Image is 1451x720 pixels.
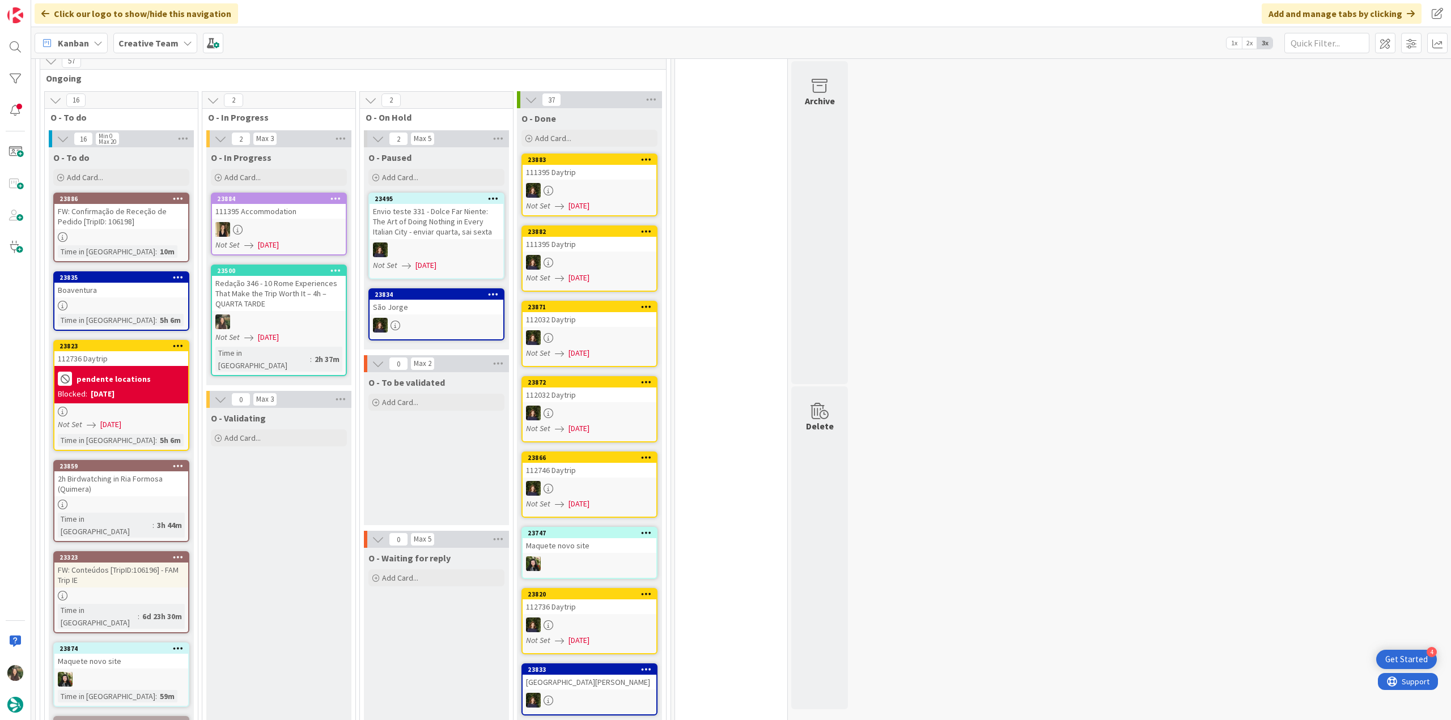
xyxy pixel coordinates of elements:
div: 23866 [528,454,656,462]
img: MC [526,406,541,420]
div: 23866 [523,453,656,463]
i: Not Set [215,332,240,342]
div: MC [370,242,503,257]
span: 0 [231,393,251,406]
div: 23495Envio teste 331 - Dolce Far Niente: The Art of Doing Nothing in Every Italian City - enviar ... [370,194,503,239]
div: 23834 [375,291,503,299]
span: : [155,314,157,326]
div: 238592h Birdwatching in Ria Formosa (Quimera) [54,461,188,496]
span: : [152,519,154,531]
div: Max 2 [414,361,431,367]
div: Time in [GEOGRAPHIC_DATA] [58,604,138,629]
img: MC [526,183,541,198]
div: 23871112032 Daytrip [523,302,656,327]
div: 23835 [60,274,188,282]
div: Max 3 [256,136,274,142]
div: Add and manage tabs by clicking [1262,3,1422,24]
div: Time in [GEOGRAPHIC_DATA] [58,245,155,258]
div: 23500 [217,267,346,275]
span: 37 [542,93,561,106]
div: Click our logo to show/hide this navigation [35,3,238,24]
div: 23882 [528,228,656,236]
div: 23823112736 Daytrip [54,341,188,366]
img: MC [373,318,388,333]
span: O - Validating [211,412,266,424]
div: 2h Birdwatching in Ria Formosa (Quimera) [54,471,188,496]
div: 23747 [523,528,656,538]
span: Add Card... [67,172,103,182]
img: MC [526,693,541,708]
span: Add Card... [224,172,261,182]
div: MC [523,406,656,420]
span: 0 [389,532,408,546]
div: 23323FW: Conteúdos [TripID:106196] - FAM Trip IE [54,552,188,587]
span: [DATE] [568,498,589,510]
span: Add Card... [382,397,418,407]
div: 23882 [523,227,656,237]
div: Maquete novo site [523,538,656,553]
div: 111395 Daytrip [523,237,656,252]
div: Max 5 [414,136,431,142]
span: 3x [1257,37,1272,49]
div: 10m [157,245,177,258]
a: 23500Redação 346 - 10 Rome Experiences That Make the Trip Worth It – 4h – QUARTA TARDEIGNot Set[D... [211,265,347,376]
a: 23834São JorgeMC [368,288,504,340]
div: 4 [1427,647,1437,657]
img: IG [215,314,230,329]
div: 23820112736 Daytrip [523,589,656,614]
img: avatar [7,697,23,713]
div: 23886 [60,195,188,203]
div: Time in [GEOGRAPHIC_DATA] [58,513,152,538]
div: Time in [GEOGRAPHIC_DATA] [215,347,310,372]
div: 23871 [528,303,656,311]
div: 23859 [60,462,188,470]
div: 23883 [523,155,656,165]
a: 23871112032 DaytripMCNot Set[DATE] [521,301,657,367]
a: 23823112736 Daytrippendente locationsBlocked:[DATE]Not Set[DATE]Time in [GEOGRAPHIC_DATA]:5h 6m [53,340,189,451]
span: Add Card... [382,573,418,583]
div: 23820 [528,590,656,598]
div: 112032 Daytrip [523,387,656,402]
span: Support [24,2,52,15]
a: 23882111395 DaytripMCNot Set[DATE] [521,225,657,292]
div: Max 5 [414,536,431,542]
span: 2 [224,93,243,107]
div: 23833 [528,666,656,674]
span: 16 [74,132,93,146]
div: 23874Maquete novo site [54,644,188,668]
div: 5h 6m [157,434,184,446]
div: Time in [GEOGRAPHIC_DATA] [58,434,155,446]
span: O - Paused [368,152,411,163]
i: Not Set [373,260,397,270]
span: O - Waiting for reply [368,552,451,564]
a: 23872112032 DaytripMCNot Set[DATE] [521,376,657,442]
div: 23823 [54,341,188,351]
div: MC [523,255,656,270]
div: 23495 [370,194,503,204]
div: 23884 [217,195,346,203]
span: : [310,353,312,365]
a: 23747Maquete novo siteBC [521,527,657,579]
a: 23874Maquete novo siteBCTime in [GEOGRAPHIC_DATA]:59m [53,642,189,707]
div: 23866112746 Daytrip [523,453,656,478]
div: 23886 [54,194,188,204]
div: 23883 [528,156,656,164]
span: O - To be validated [368,377,445,388]
span: : [155,434,157,446]
div: 112746 Daytrip [523,463,656,478]
div: BC [54,672,188,687]
div: 23500Redação 346 - 10 Rome Experiences That Make the Trip Worth It – 4h – QUARTA TARDE [212,266,346,311]
i: Not Set [526,635,550,645]
span: O - On Hold [366,112,499,123]
div: [DATE] [91,388,114,400]
div: MC [523,481,656,496]
div: 23747 [528,529,656,537]
span: 2x [1242,37,1257,49]
div: 23871 [523,302,656,312]
img: BC [58,672,73,687]
b: pendente locations [77,375,151,383]
i: Not Set [58,419,82,429]
i: Not Set [526,423,550,433]
div: Max 20 [99,139,116,144]
div: MC [523,693,656,708]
